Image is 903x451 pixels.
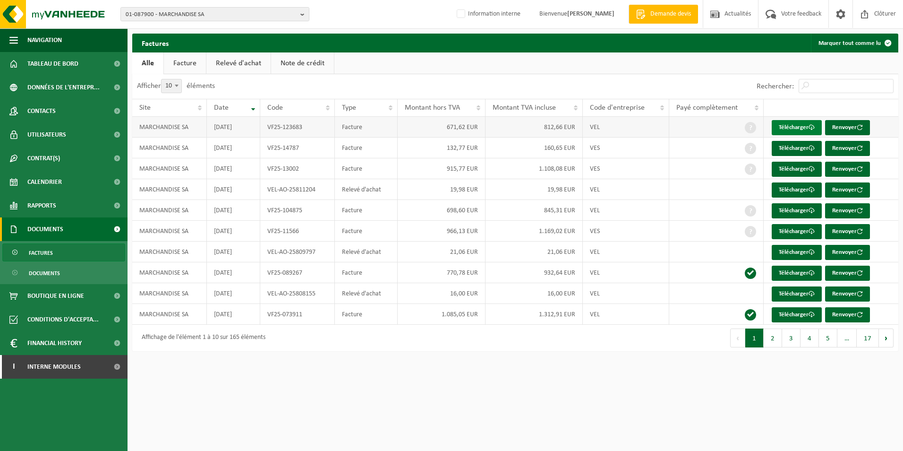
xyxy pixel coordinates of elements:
[9,355,18,379] span: I
[335,138,398,158] td: Facture
[206,52,271,74] a: Relevé d'achat
[132,179,207,200] td: MARCHANDISE SA
[455,7,520,21] label: Information interne
[260,200,334,221] td: VF25-104875
[214,104,229,112] span: Date
[825,162,870,177] button: Renvoyer
[405,104,460,112] span: Montant hors TVA
[648,9,693,19] span: Demande devis
[879,329,894,347] button: Next
[267,104,283,112] span: Code
[162,79,181,93] span: 10
[772,286,822,302] a: Télécharger
[335,283,398,304] td: Relevé d'achat
[335,304,398,325] td: Facture
[772,162,822,177] a: Télécharger
[583,304,670,325] td: VEL
[132,304,207,325] td: MARCHANDISE SA
[335,262,398,283] td: Facture
[132,52,163,74] a: Alle
[486,179,583,200] td: 19,98 EUR
[825,120,870,135] button: Renvoyer
[207,179,260,200] td: [DATE]
[27,28,62,52] span: Navigation
[398,242,486,262] td: 21,06 EUR
[260,179,334,200] td: VEL-AO-25811204
[398,221,486,242] td: 966,13 EUR
[811,34,897,52] button: Marquer tout comme lu
[207,304,260,325] td: [DATE]
[757,83,794,90] label: Rechercher:
[335,179,398,200] td: Relevé d'achat
[398,304,486,325] td: 1.085,05 EUR
[398,138,486,158] td: 132,77 EUR
[772,182,822,198] a: Télécharger
[486,117,583,138] td: 812,66 EUR
[398,179,486,200] td: 19,98 EUR
[207,262,260,283] td: [DATE]
[398,283,486,304] td: 16,00 EUR
[825,286,870,302] button: Renvoyer
[335,200,398,221] td: Facture
[342,104,356,112] span: Type
[207,283,260,304] td: [DATE]
[27,194,56,217] span: Rapports
[29,264,60,282] span: Documents
[486,304,583,325] td: 1.312,91 EUR
[27,331,82,355] span: Financial History
[583,221,670,242] td: VES
[801,329,819,347] button: 4
[583,158,670,179] td: VES
[486,158,583,179] td: 1.108,08 EUR
[567,10,614,17] strong: [PERSON_NAME]
[772,266,822,281] a: Télécharger
[486,242,583,262] td: 21,06 EUR
[207,200,260,221] td: [DATE]
[27,170,62,194] span: Calendrier
[120,7,309,21] button: 01-087900 - MARCHANDISE SA
[583,179,670,200] td: VEL
[27,52,78,76] span: Tableau de bord
[772,203,822,218] a: Télécharger
[260,242,334,262] td: VEL-AO-25809797
[398,158,486,179] td: 915,77 EUR
[772,120,822,135] a: Télécharger
[207,221,260,242] td: [DATE]
[207,117,260,138] td: [DATE]
[27,147,60,170] span: Contrat(s)
[819,329,837,347] button: 5
[583,200,670,221] td: VEL
[27,217,63,241] span: Documents
[27,123,66,147] span: Utilisateurs
[164,52,206,74] a: Facture
[260,283,334,304] td: VEL-AO-25808155
[772,141,822,156] a: Télécharger
[772,245,822,260] a: Télécharger
[335,117,398,138] td: Facture
[2,264,125,282] a: Documents
[486,221,583,242] td: 1.169,02 EUR
[745,329,764,347] button: 1
[27,99,56,123] span: Contacts
[825,141,870,156] button: Renvoyer
[772,307,822,322] a: Télécharger
[398,200,486,221] td: 698,60 EUR
[335,158,398,179] td: Facture
[825,266,870,281] button: Renvoyer
[335,221,398,242] td: Facture
[629,5,698,24] a: Demande devis
[398,262,486,283] td: 770,78 EUR
[132,283,207,304] td: MARCHANDISE SA
[260,304,334,325] td: VF25-073911
[583,262,670,283] td: VEL
[132,138,207,158] td: MARCHANDISE SA
[583,283,670,304] td: VEL
[132,242,207,262] td: MARCHANDISE SA
[137,82,215,90] label: Afficher éléments
[161,79,182,93] span: 10
[590,104,645,112] span: Code d'entreprise
[132,117,207,138] td: MARCHANDISE SA
[825,245,870,260] button: Renvoyer
[825,307,870,322] button: Renvoyer
[676,104,738,112] span: Payé complètement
